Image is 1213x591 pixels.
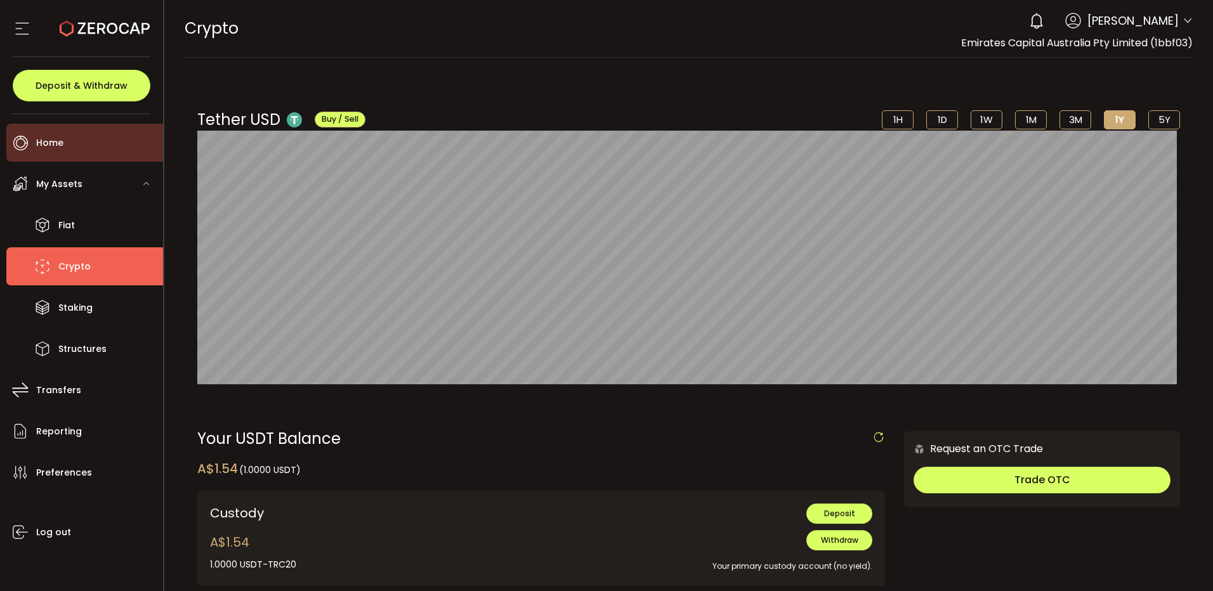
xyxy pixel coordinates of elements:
li: 1H [882,110,914,129]
span: Deposit [824,508,855,519]
img: 6nGpN7MZ9FLuBP83NiajKbTRY4UzlzQtBKtCrLLspmCkSvCZHBKvY3NxgQaT5JnOQREvtQ257bXeeSTueZfAPizblJ+Fe8JwA... [914,443,925,455]
span: Crypto [185,17,239,39]
button: Deposit & Withdraw [13,70,150,101]
div: A$1.54 [210,533,296,571]
span: Log out [36,523,71,542]
span: Trade OTC [1014,472,1070,487]
span: Reporting [36,422,82,441]
div: Tether USD [197,108,365,131]
iframe: Chat Widget [1150,530,1213,591]
li: 3M [1059,110,1091,129]
span: Buy / Sell [322,114,358,124]
span: Emirates Capital Australia Pty Limited (1bbf03) [961,36,1193,50]
div: A$1.54 [197,459,301,478]
span: [PERSON_NAME] [1087,12,1179,29]
div: 1.0000 USDT-TRC20 [210,558,296,571]
li: 1M [1015,110,1047,129]
span: Preferences [36,464,92,482]
span: (1.0000 USDT) [239,464,301,476]
span: Deposit & Withdraw [36,81,128,90]
li: 1W [971,110,1002,129]
div: Your USDT Balance [197,431,886,446]
div: Your primary custody account (no yield). [494,550,872,573]
span: Structures [58,340,107,358]
span: My Assets [36,175,82,193]
span: Withdraw [821,535,858,545]
li: 1D [926,110,958,129]
span: Home [36,134,63,152]
span: Transfers [36,381,81,399]
span: Fiat [58,216,75,235]
div: Custody [210,503,475,523]
span: Staking [58,299,93,317]
li: 1Y [1104,110,1136,129]
button: Deposit [806,503,872,524]
button: Trade OTC [914,467,1170,493]
li: 5Y [1148,110,1180,129]
div: Request an OTC Trade [904,441,1043,457]
button: Withdraw [806,530,872,550]
span: Crypto [58,257,91,276]
button: Buy / Sell [315,112,365,127]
